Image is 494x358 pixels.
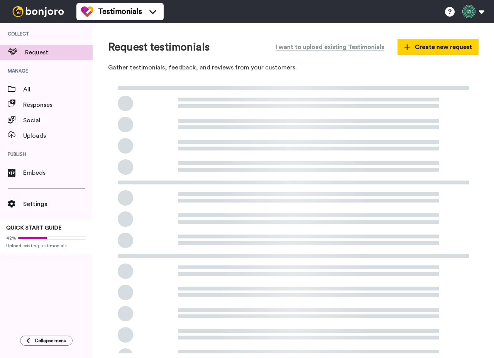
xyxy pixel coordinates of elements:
[6,243,86,249] span: Upload existing testimonials
[98,6,142,17] span: Testimonials
[276,42,384,52] span: I want to upload existing Testimonials
[9,6,67,17] img: bj-logo-header-white.svg
[23,85,93,94] span: All
[23,131,93,140] span: Uploads
[23,168,93,177] span: Embeds
[20,336,73,346] button: Collapse menu
[270,39,390,56] button: I want to upload existing Testimonials
[23,199,93,209] span: Settings
[108,41,210,53] h1: Request testimonials
[404,42,472,52] span: Create new request
[6,235,16,241] span: 42%
[23,100,93,110] span: Responses
[23,116,93,125] span: Social
[6,225,62,231] span: QUICK START GUIDE
[25,48,93,57] span: Request
[35,338,66,344] span: Collapse menu
[81,5,93,18] img: tm-color.svg
[108,63,479,72] p: Gather testimonials, feedback, and reviews from your customers.
[398,39,479,55] button: Create new request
